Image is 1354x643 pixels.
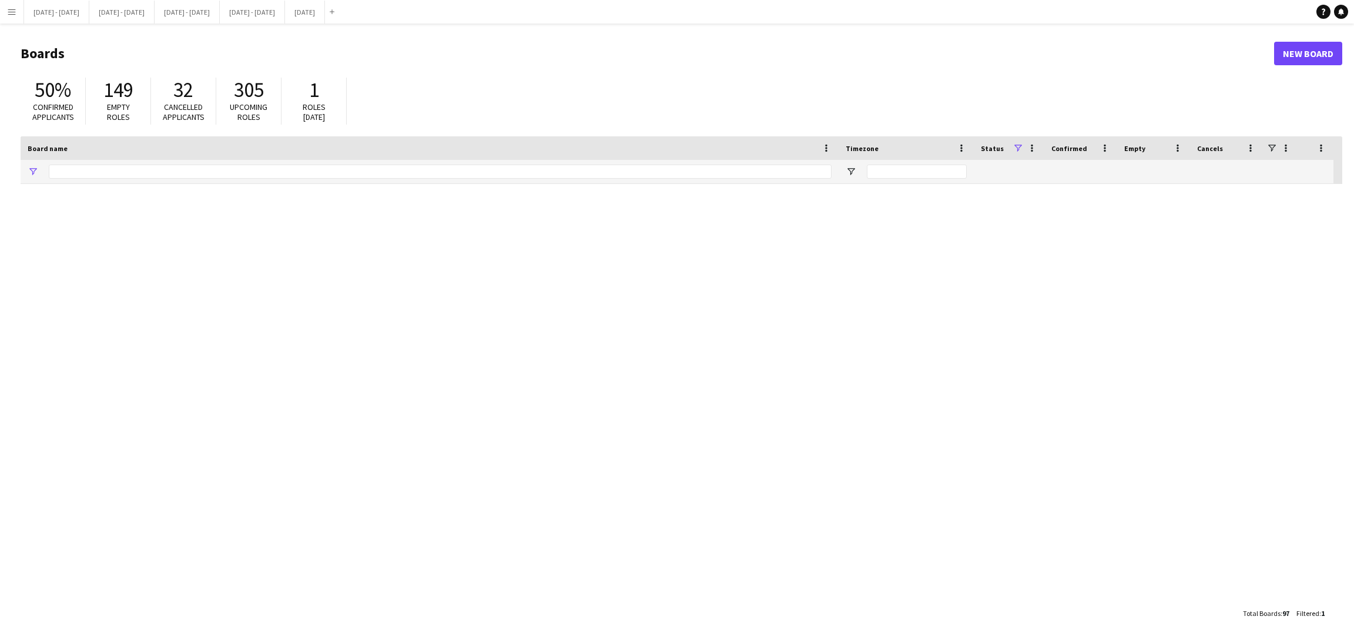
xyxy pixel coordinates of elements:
span: 149 [103,77,133,103]
span: Confirmed applicants [32,102,74,122]
span: Filtered [1296,609,1319,618]
span: Cancels [1197,144,1223,153]
button: [DATE] - [DATE] [24,1,89,24]
span: Empty [1124,144,1145,153]
button: [DATE] - [DATE] [155,1,220,24]
button: [DATE] - [DATE] [89,1,155,24]
span: Roles [DATE] [303,102,326,122]
span: Timezone [846,144,879,153]
span: Total Boards [1243,609,1281,618]
div: : [1243,602,1289,625]
span: 1 [309,77,319,103]
span: Board name [28,144,68,153]
span: Status [981,144,1004,153]
span: Empty roles [107,102,130,122]
span: 1 [1321,609,1325,618]
span: 97 [1282,609,1289,618]
span: Cancelled applicants [163,102,205,122]
span: 32 [173,77,193,103]
a: New Board [1274,42,1342,65]
button: Open Filter Menu [846,166,856,177]
span: 305 [234,77,264,103]
button: Open Filter Menu [28,166,38,177]
span: Upcoming roles [230,102,267,122]
div: : [1296,602,1325,625]
button: [DATE] [285,1,325,24]
span: Confirmed [1051,144,1087,153]
h1: Boards [21,45,1274,62]
button: [DATE] - [DATE] [220,1,285,24]
input: Board name Filter Input [49,165,832,179]
span: 50% [35,77,71,103]
input: Timezone Filter Input [867,165,967,179]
